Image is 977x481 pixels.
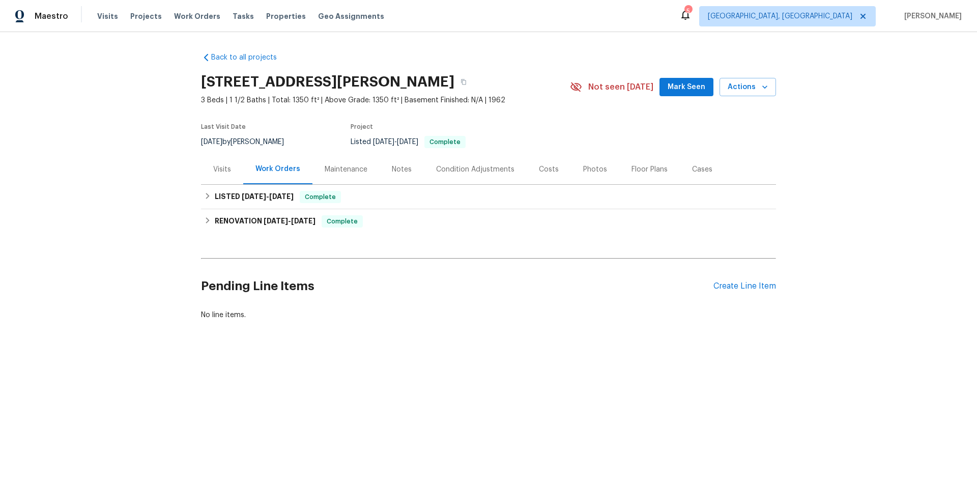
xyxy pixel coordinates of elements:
span: Projects [130,11,162,21]
div: Create Line Item [713,281,776,291]
span: 3 Beds | 1 1/2 Baths | Total: 1350 ft² | Above Grade: 1350 ft² | Basement Finished: N/A | 1962 [201,95,570,105]
button: Copy Address [454,73,473,91]
span: [GEOGRAPHIC_DATA], [GEOGRAPHIC_DATA] [708,11,852,21]
h2: Pending Line Items [201,263,713,310]
span: Work Orders [174,11,220,21]
h6: LISTED [215,191,294,203]
span: [DATE] [201,138,222,146]
span: Complete [301,192,340,202]
div: No line items. [201,310,776,320]
div: Photos [583,164,607,175]
div: Visits [213,164,231,175]
span: [DATE] [373,138,394,146]
span: [DATE] [397,138,418,146]
span: Maestro [35,11,68,21]
span: Tasks [233,13,254,20]
span: Listed [351,138,466,146]
span: Last Visit Date [201,124,246,130]
div: Cases [692,164,712,175]
span: Actions [728,81,768,94]
div: Maintenance [325,164,367,175]
div: RENOVATION [DATE]-[DATE]Complete [201,209,776,234]
span: Properties [266,11,306,21]
div: 5 [684,6,692,16]
h6: RENOVATION [215,215,315,228]
div: Notes [392,164,412,175]
span: Project [351,124,373,130]
div: by [PERSON_NAME] [201,136,296,148]
div: Costs [539,164,559,175]
div: LISTED [DATE]-[DATE]Complete [201,185,776,209]
span: Complete [323,216,362,227]
span: [DATE] [269,193,294,200]
button: Mark Seen [659,78,713,97]
h2: [STREET_ADDRESS][PERSON_NAME] [201,77,454,87]
span: [DATE] [264,217,288,224]
span: - [264,217,315,224]
span: Mark Seen [668,81,705,94]
span: - [373,138,418,146]
span: Not seen [DATE] [588,82,653,92]
div: Work Orders [255,164,300,174]
span: - [242,193,294,200]
div: Floor Plans [631,164,668,175]
span: Visits [97,11,118,21]
span: Complete [425,139,465,145]
span: Geo Assignments [318,11,384,21]
span: [PERSON_NAME] [900,11,962,21]
button: Actions [720,78,776,97]
span: [DATE] [242,193,266,200]
span: [DATE] [291,217,315,224]
a: Back to all projects [201,52,299,63]
div: Condition Adjustments [436,164,514,175]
